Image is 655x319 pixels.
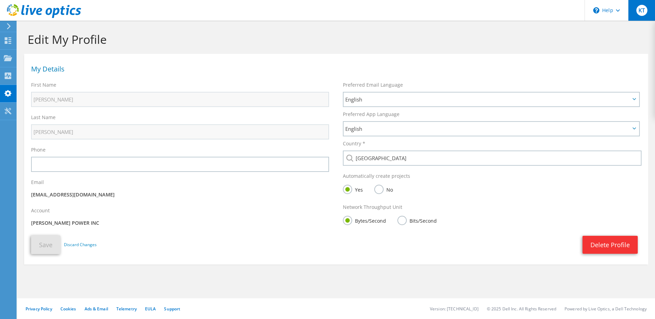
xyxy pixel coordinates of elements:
h1: My Details [31,66,638,72]
button: Save [31,235,60,254]
span: KT [636,5,647,16]
a: Cookies [60,306,76,312]
a: Support [164,306,180,312]
label: No [374,185,393,193]
label: Last Name [31,114,56,121]
label: Bits/Second [397,216,437,224]
a: Telemetry [116,306,137,312]
label: Email [31,179,44,186]
label: Preferred App Language [343,111,399,118]
p: [PERSON_NAME] POWER INC [31,219,329,227]
label: Bytes/Second [343,216,386,224]
a: EULA [145,306,156,312]
label: Account [31,207,50,214]
label: Automatically create projects [343,173,410,180]
li: Version: [TECHNICAL_ID] [430,306,479,312]
li: Powered by Live Optics, a Dell Technology [565,306,647,312]
a: Ads & Email [85,306,108,312]
h1: Edit My Profile [28,32,641,47]
span: English [345,95,630,104]
label: Network Throughput Unit [343,204,402,211]
li: © 2025 Dell Inc. All Rights Reserved [487,306,556,312]
label: First Name [31,81,56,88]
a: Discard Changes [64,241,97,249]
span: English [345,125,630,133]
label: Yes [343,185,363,193]
svg: \n [593,7,599,13]
label: Preferred Email Language [343,81,403,88]
label: Phone [31,146,46,153]
a: Privacy Policy [26,306,52,312]
a: Delete Profile [582,236,638,254]
p: [EMAIL_ADDRESS][DOMAIN_NAME] [31,191,329,199]
label: Country * [343,140,365,147]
